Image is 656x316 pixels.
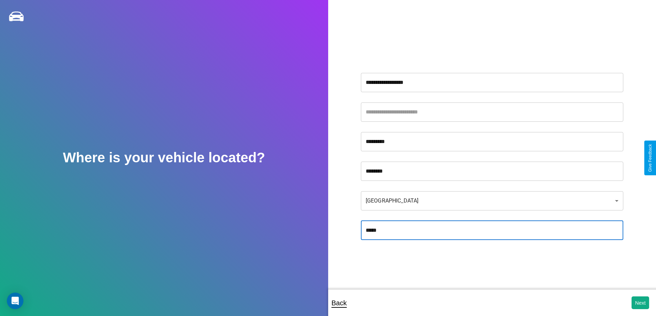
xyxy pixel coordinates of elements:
[332,297,347,309] p: Back
[7,293,23,309] div: Open Intercom Messenger
[361,191,623,210] div: [GEOGRAPHIC_DATA]
[63,150,265,165] h2: Where is your vehicle located?
[648,144,653,172] div: Give Feedback
[632,296,649,309] button: Next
